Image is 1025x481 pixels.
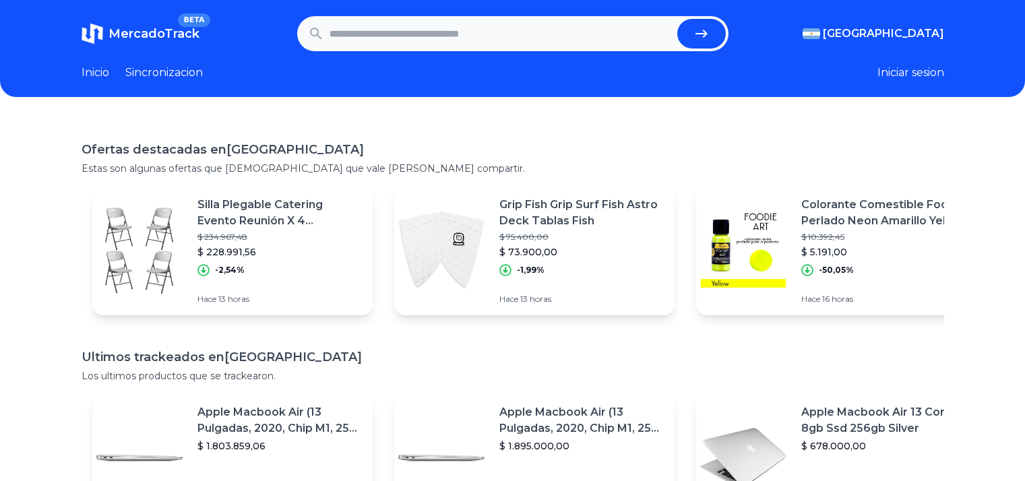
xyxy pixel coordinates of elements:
p: $ 75.400,00 [499,232,664,243]
p: Colorante Comestible Foodie Perlado Neon Amarillo Yellow [801,197,966,229]
p: Los ultimos productos que se trackearon. [82,369,944,383]
a: Inicio [82,65,109,81]
p: Apple Macbook Air (13 Pulgadas, 2020, Chip M1, 256 Gb De Ssd, 8 Gb De Ram) - Plata [197,404,362,437]
img: Argentina [803,28,820,39]
h1: Ultimos trackeados en [GEOGRAPHIC_DATA] [82,348,944,366]
p: -2,54% [215,265,245,276]
p: Grip Fish Grip Surf Fish Astro Deck Tablas Fish [499,197,664,229]
p: $ 73.900,00 [499,245,664,259]
img: MercadoTrack [82,23,103,44]
p: -1,99% [517,265,545,276]
p: Hace 13 horas [499,294,664,304]
p: -50,05% [819,265,854,276]
h1: Ofertas destacadas en [GEOGRAPHIC_DATA] [82,140,944,159]
p: Silla Plegable Catering Evento Reunión X 4 Reforzada [197,197,362,229]
p: $ 5.191,00 [801,245,966,259]
button: Iniciar sesion [877,65,944,81]
p: $ 234.967,48 [197,232,362,243]
a: Featured imageColorante Comestible Foodie Perlado Neon Amarillo Yellow$ 10.392,45$ 5.191,00-50,05... [696,186,976,315]
p: Hace 13 horas [197,294,362,304]
p: Hace 16 horas [801,294,966,304]
p: $ 228.991,56 [197,245,362,259]
p: $ 1.803.859,06 [197,439,362,453]
p: Estas son algunas ofertas que [DEMOGRAPHIC_DATA] que vale [PERSON_NAME] compartir. [82,162,944,175]
p: Apple Macbook Air 13 Core I5 8gb Ssd 256gb Silver [801,404,966,437]
a: MercadoTrackBETA [82,23,199,44]
img: Featured image [92,203,187,298]
p: Apple Macbook Air (13 Pulgadas, 2020, Chip M1, 256 Gb De Ssd, 8 Gb De Ram) - Plata [499,404,664,437]
p: $ 1.895.000,00 [499,439,664,453]
img: Featured image [696,203,790,298]
img: Featured image [394,203,489,298]
span: BETA [178,13,210,27]
a: Featured imageSilla Plegable Catering Evento Reunión X 4 Reforzada$ 234.967,48$ 228.991,56-2,54%H... [92,186,373,315]
span: [GEOGRAPHIC_DATA] [823,26,944,42]
a: Featured imageGrip Fish Grip Surf Fish Astro Deck Tablas Fish$ 75.400,00$ 73.900,00-1,99%Hace 13 ... [394,186,675,315]
p: $ 678.000,00 [801,439,966,453]
span: MercadoTrack [108,26,199,41]
a: Sincronizacion [125,65,203,81]
p: $ 10.392,45 [801,232,966,243]
button: [GEOGRAPHIC_DATA] [803,26,944,42]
